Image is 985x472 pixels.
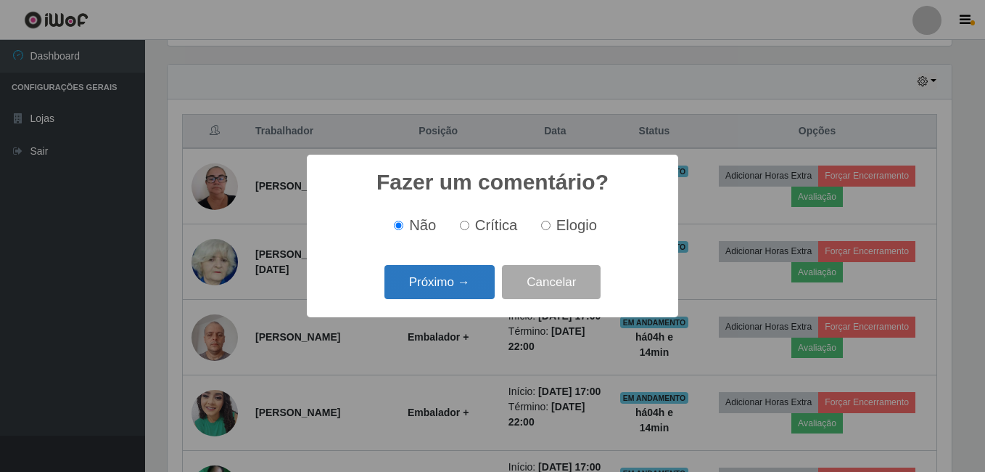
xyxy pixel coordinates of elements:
[556,217,597,233] span: Elogio
[502,265,601,299] button: Cancelar
[394,221,403,230] input: Não
[475,217,518,233] span: Crítica
[409,217,436,233] span: Não
[384,265,495,299] button: Próximo →
[541,221,551,230] input: Elogio
[460,221,469,230] input: Crítica
[376,169,609,195] h2: Fazer um comentário?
